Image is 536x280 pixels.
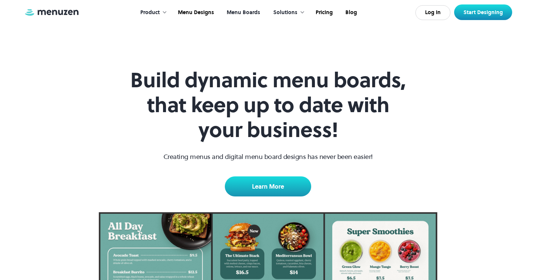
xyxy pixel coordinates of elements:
div: Product [133,1,171,24]
a: Menu Designs [171,1,220,24]
a: Learn More [225,176,311,196]
h1: Build dynamic menu boards, that keep up to date with your business! [125,68,411,143]
a: Menu Boards [220,1,266,24]
a: Blog [338,1,363,24]
a: Pricing [309,1,338,24]
div: Solutions [266,1,309,24]
div: Solutions [273,9,297,17]
div: Product [140,9,160,17]
a: Log In [415,5,450,20]
a: Start Designing [454,4,512,20]
p: Creating menus and digital menu board designs has never been easier! [163,152,373,162]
